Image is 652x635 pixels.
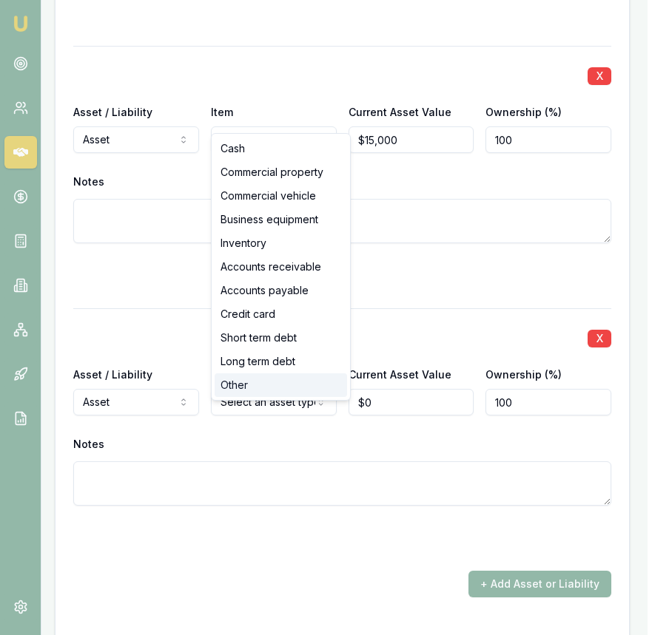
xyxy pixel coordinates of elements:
span: Inventory [221,236,266,251]
span: Accounts receivable [221,259,321,274]
span: Commercial vehicle [221,189,316,203]
span: Long term debt [221,354,295,369]
span: Credit card [221,307,275,322]
span: Accounts payable [221,283,309,298]
span: Business equipment [221,212,318,227]
span: Cash [221,141,245,156]
span: Other [221,378,248,393]
span: Commercial property [221,165,323,180]
span: Short term debt [221,330,297,345]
